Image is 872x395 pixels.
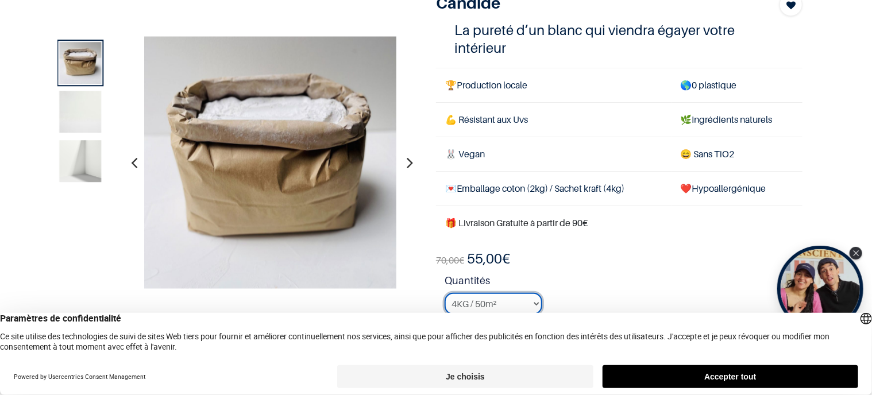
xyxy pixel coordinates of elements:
[60,42,102,84] img: Product image
[144,36,396,289] img: Product image
[850,247,862,260] div: Close Tolstoy widget
[436,254,464,266] span: €
[681,114,692,125] span: 🌿
[60,140,102,182] img: Product image
[10,10,44,44] button: Open chat widget
[445,217,588,229] font: 🎁 Livraison Gratuite à partir de 90€
[436,68,672,102] td: Production locale
[672,68,803,102] td: 0 plastique
[445,114,528,125] span: 💪 Résistant aux Uvs
[777,246,863,332] div: Tolstoy bubble widget
[445,183,457,194] span: 💌
[467,250,510,267] b: €
[681,148,699,160] span: 😄 S
[467,250,502,267] span: 55,00
[436,254,459,266] span: 70,00
[60,91,102,133] img: Product image
[777,246,863,332] div: Open Tolstoy widget
[672,137,803,171] td: ans TiO2
[445,273,802,293] strong: Quantités
[681,79,692,91] span: 🌎
[672,102,803,137] td: Ingrédients naturels
[777,246,863,332] div: Open Tolstoy
[445,79,457,91] span: 🏆
[672,172,803,206] td: ❤️Hypoallergénique
[436,172,672,206] td: Emballage coton (2kg) / Sachet kraft (4kg)
[445,148,485,160] span: 🐰 Vegan
[454,21,784,57] h4: La pureté d’un blanc qui viendra égayer votre intérieur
